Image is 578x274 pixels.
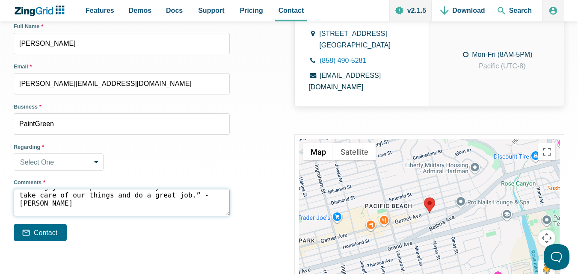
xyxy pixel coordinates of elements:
a: (858) 490-5281 [320,57,366,64]
button: Contact [14,224,67,241]
label: Comments [14,179,230,187]
button: Show street map [303,143,333,160]
address: [STREET_ADDRESS] [GEOGRAPHIC_DATA] [319,28,391,51]
a: ZingChart Logo. Click to return to the homepage [14,6,69,16]
input: Your Business Name [14,113,230,135]
label: Full Name [14,23,230,31]
button: Show satellite imagery [333,143,376,160]
iframe: Toggle Customer Support [544,244,569,270]
span: Contact [279,5,304,16]
span: Docs [166,5,183,16]
input: email@address.com [14,73,230,94]
span: Features [86,5,114,16]
span: Pricing [240,5,263,16]
label: Business [14,103,230,111]
button: Toggle fullscreen view [538,143,555,160]
select: Choose a topic [14,153,104,171]
label: Regarding [14,143,230,151]
button: Map camera controls [538,230,555,247]
span: Demos [129,5,151,16]
input: Your Name [14,33,230,54]
a: [EMAIL_ADDRESS][DOMAIN_NAME] [308,72,381,91]
label: Email [14,63,230,71]
span: Pacific (UTC-8) [479,62,525,70]
span: Mon-Fri (8AM-5PM) [472,51,532,58]
span: Support [198,5,224,16]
